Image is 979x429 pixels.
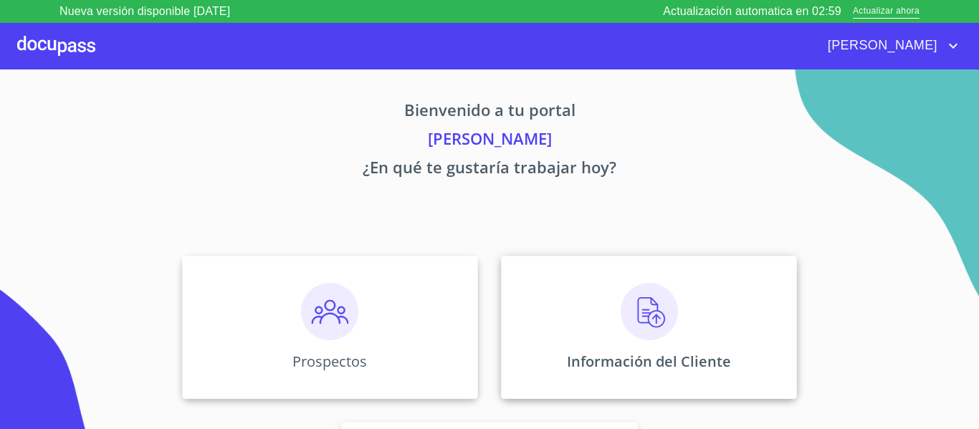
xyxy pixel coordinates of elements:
img: prospectos.png [301,283,358,340]
p: [PERSON_NAME] [48,127,931,155]
p: Bienvenido a tu portal [48,98,931,127]
p: Actualización automatica en 02:59 [663,3,841,20]
p: ¿En qué te gustaría trabajar hoy? [48,155,931,184]
button: account of current user [817,34,962,57]
p: Prospectos [292,352,367,371]
span: [PERSON_NAME] [817,34,945,57]
p: Nueva versión disponible [DATE] [59,3,230,20]
p: Información del Cliente [567,352,731,371]
img: carga.png [621,283,678,340]
span: Actualizar ahora [853,4,920,19]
